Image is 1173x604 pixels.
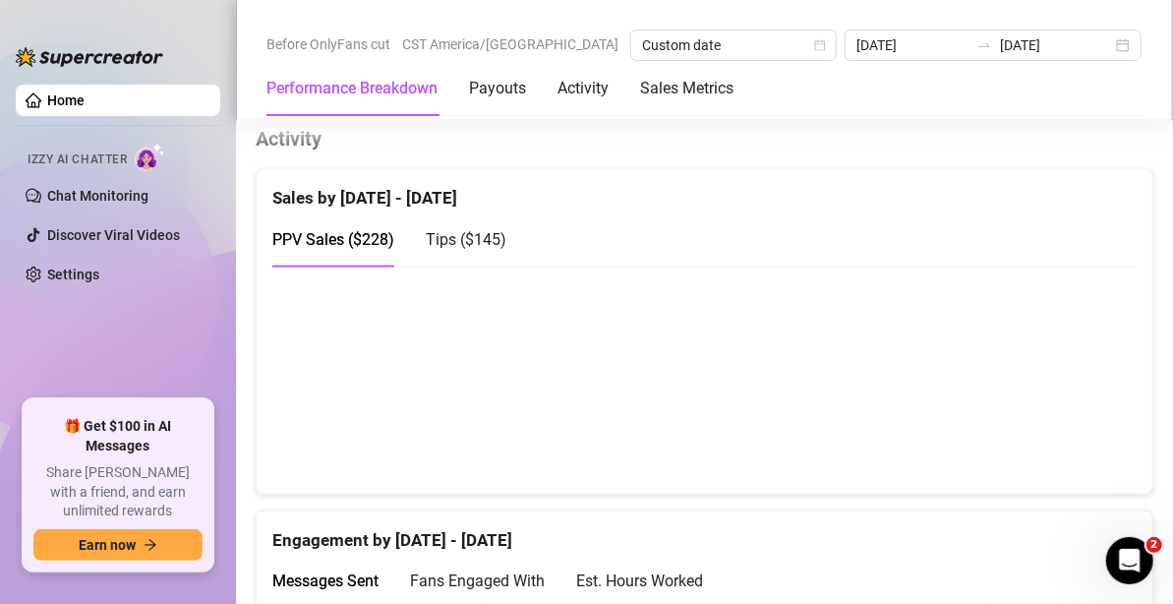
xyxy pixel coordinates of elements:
span: to [976,37,992,53]
iframe: Intercom live chat [1106,537,1153,584]
a: Settings [47,267,99,282]
span: CST America/[GEOGRAPHIC_DATA] [402,30,618,59]
span: Tips ( $145 ) [426,230,506,249]
img: AI Chatter [135,143,165,171]
span: Messages Sent [272,572,379,590]
span: swap-right [976,37,992,53]
span: Share [PERSON_NAME] with a friend, and earn unlimited rewards [33,463,203,521]
div: Performance Breakdown [266,77,438,100]
input: End date [1000,34,1112,56]
img: logo-BBDzfeDw.svg [16,47,163,67]
a: Discover Viral Videos [47,227,180,243]
span: PPV Sales ( $228 ) [272,230,394,249]
div: Sales by [DATE] - [DATE] [272,169,1137,211]
span: Earn now [79,537,136,553]
div: Est. Hours Worked [576,569,703,593]
span: Custom date [642,30,825,60]
span: 🎁 Get $100 in AI Messages [33,417,203,455]
button: Earn nowarrow-right [33,529,203,561]
div: Payouts [469,77,526,100]
span: Fans Engaged With [410,572,545,590]
div: Sales Metrics [640,77,733,100]
a: Chat Monitoring [47,188,148,204]
a: Home [47,92,85,108]
span: 2 [1146,537,1162,553]
input: Start date [856,34,968,56]
div: Engagement by [DATE] - [DATE] [272,512,1137,554]
span: calendar [814,39,826,51]
h4: Activity [256,125,1153,152]
div: Activity [557,77,609,100]
span: Before OnlyFans cut [266,30,390,59]
span: Izzy AI Chatter [28,151,127,169]
span: arrow-right [144,538,157,552]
